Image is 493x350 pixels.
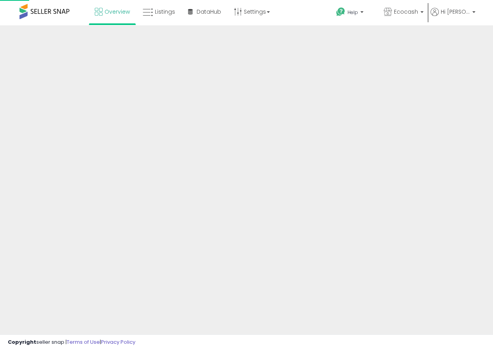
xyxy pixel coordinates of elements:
[348,9,358,16] span: Help
[441,8,470,16] span: Hi [PERSON_NAME]
[431,8,475,25] a: Hi [PERSON_NAME]
[8,339,135,346] div: seller snap | |
[67,338,100,346] a: Terms of Use
[101,338,135,346] a: Privacy Policy
[155,8,175,16] span: Listings
[330,1,377,25] a: Help
[105,8,130,16] span: Overview
[8,338,36,346] strong: Copyright
[336,7,346,17] i: Get Help
[197,8,221,16] span: DataHub
[394,8,418,16] span: Ecocash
